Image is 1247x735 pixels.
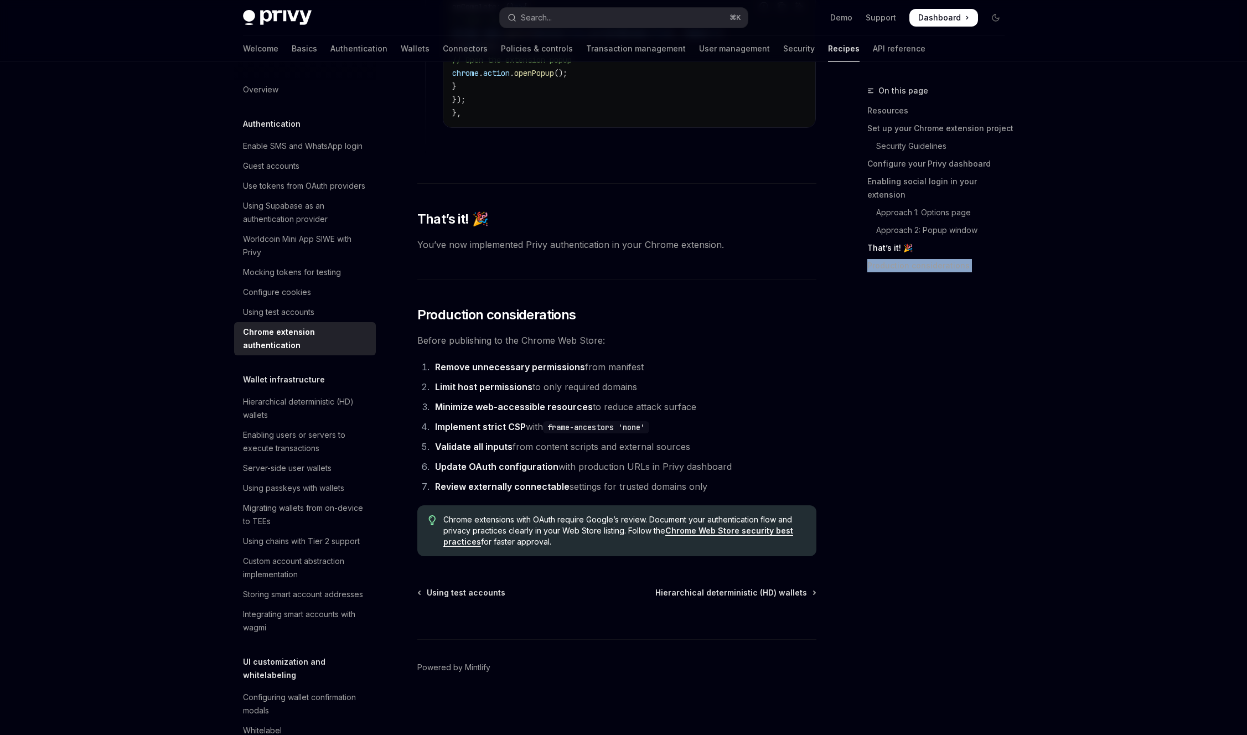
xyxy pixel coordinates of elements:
[867,137,1013,155] a: Security Guidelines
[243,555,369,581] div: Custom account abstraction implementation
[873,35,925,62] a: API reference
[243,608,369,634] div: Integrating smart accounts with wagmi
[234,196,376,229] a: Using Supabase as an authentication provider
[918,12,961,23] span: Dashboard
[234,687,376,721] a: Configuring wallet confirmation modals
[452,68,479,78] span: chrome
[243,35,278,62] a: Welcome
[243,159,299,173] div: Guest accounts
[867,204,1013,221] a: Approach 1: Options page
[243,535,360,548] div: Using chains with Tier 2 support
[655,587,807,598] span: Hierarchical deterministic (HD) wallets
[432,399,816,415] li: to reduce attack surface
[435,461,558,472] strong: Update OAuth configuration
[243,655,376,682] h5: UI customization and whitelabeling
[867,173,1013,204] a: Enabling social login in your extension
[292,35,317,62] a: Basics
[234,302,376,322] a: Using test accounts
[435,421,526,432] strong: Implement strict CSP
[510,68,514,78] span: .
[243,286,311,299] div: Configure cookies
[234,176,376,196] a: Use tokens from OAuth providers
[867,155,1013,173] a: Configure your Privy dashboard
[435,441,513,452] strong: Validate all inputs
[443,35,488,62] a: Connectors
[234,478,376,498] a: Using passkeys with wallets
[234,392,376,425] a: Hierarchical deterministic (HD) wallets
[243,179,365,193] div: Use tokens from OAuth providers
[243,691,369,717] div: Configuring wallet confirmation modals
[234,458,376,478] a: Server-side user wallets
[243,199,369,226] div: Using Supabase as an authentication provider
[867,239,1013,257] a: That’s it! 🎉
[866,12,896,23] a: Support
[432,379,816,395] li: to only required domains
[243,266,341,279] div: Mocking tokens for testing
[427,587,505,598] span: Using test accounts
[243,501,369,528] div: Migrating wallets from on-device to TEEs
[435,481,570,492] strong: Review externally connectable
[418,587,505,598] a: Using test accounts
[234,531,376,551] a: Using chains with Tier 2 support
[234,282,376,302] a: Configure cookies
[479,68,483,78] span: .
[243,395,369,422] div: Hierarchical deterministic (HD) wallets
[432,439,816,454] li: from content scripts and external sources
[243,232,369,259] div: Worldcoin Mini App SIWE with Privy
[243,428,369,455] div: Enabling users or servers to execute transactions
[234,80,376,100] a: Overview
[586,35,686,62] a: Transaction management
[234,584,376,604] a: Storing smart account addresses
[243,588,363,601] div: Storing smart account addresses
[234,156,376,176] a: Guest accounts
[435,401,593,412] strong: Minimize web-accessible resources
[867,221,1013,239] a: Approach 2: Popup window
[234,262,376,282] a: Mocking tokens for testing
[867,102,1013,120] a: Resources
[330,35,387,62] a: Authentication
[234,604,376,638] a: Integrating smart accounts with wagmi
[243,325,369,352] div: Chrome extension authentication
[428,515,436,525] svg: Tip
[243,373,325,386] h5: Wallet infrastructure
[783,35,815,62] a: Security
[729,13,741,22] span: ⌘ K
[417,306,576,324] span: Production considerations
[830,12,852,23] a: Demo
[452,81,457,91] span: }
[243,306,314,319] div: Using test accounts
[234,229,376,262] a: Worldcoin Mini App SIWE with Privy
[500,8,748,28] button: Open search
[243,10,312,25] img: dark logo
[452,95,465,105] span: });
[435,381,532,392] strong: Limit host permissions
[878,84,928,97] span: On this page
[867,120,1013,137] a: Set up your Chrome extension project
[483,68,510,78] span: action
[234,322,376,355] a: Chrome extension authentication
[655,587,815,598] a: Hierarchical deterministic (HD) wallets
[909,9,978,27] a: Dashboard
[243,482,344,495] div: Using passkeys with wallets
[417,237,816,252] span: You’ve now implemented Privy authentication in your Chrome extension.
[243,462,332,475] div: Server-side user wallets
[501,35,573,62] a: Policies & controls
[234,136,376,156] a: Enable SMS and WhatsApp login
[699,35,770,62] a: User management
[432,419,816,434] li: with
[867,257,1013,275] a: Production considerations
[243,139,363,153] div: Enable SMS and WhatsApp login
[243,83,278,96] div: Overview
[432,479,816,494] li: settings for trusted domains only
[401,35,430,62] a: Wallets
[543,421,649,433] code: frame-ancestors 'none'
[417,662,490,673] a: Powered by Mintlify
[234,498,376,531] a: Migrating wallets from on-device to TEEs
[514,68,554,78] span: openPopup
[435,361,585,372] strong: Remove unnecessary permissions
[417,333,816,348] span: Before publishing to the Chrome Web Store:
[521,11,552,24] div: Search...
[417,210,489,228] span: That’s it! 🎉
[234,551,376,584] a: Custom account abstraction implementation
[243,117,301,131] h5: Authentication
